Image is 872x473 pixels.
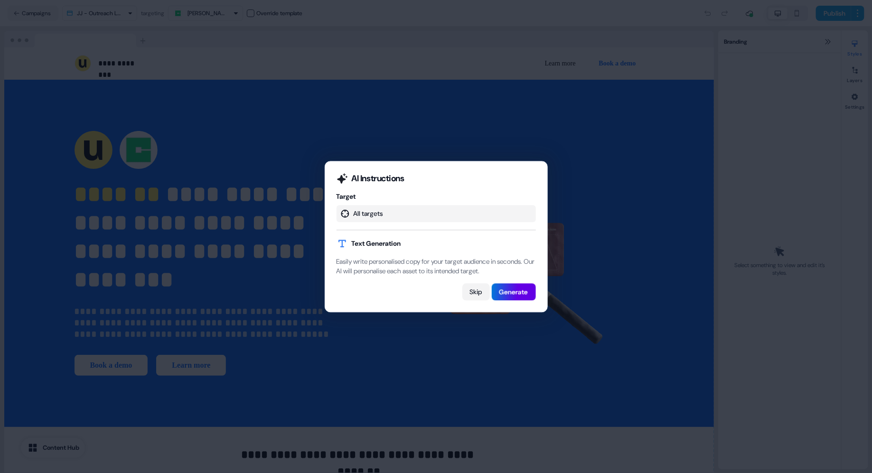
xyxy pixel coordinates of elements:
[337,257,536,276] p: Easily write personalised copy for your target audience in seconds. Our AI will personalise each ...
[352,239,401,248] h2: Text Generation
[337,205,536,222] div: All targets
[492,283,536,300] button: Generate
[352,173,404,184] h2: AI Instructions
[462,283,490,300] button: Skip
[337,192,536,201] div: Target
